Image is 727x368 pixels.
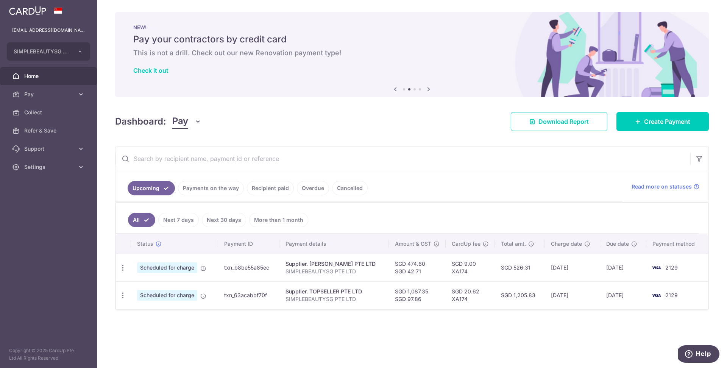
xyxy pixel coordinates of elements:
span: CardUp fee [452,240,481,248]
span: Charge date [551,240,582,248]
img: Bank Card [649,263,664,272]
span: Scheduled for charge [137,290,197,301]
td: [DATE] [545,281,600,309]
span: Create Payment [644,117,690,126]
a: Download Report [511,112,607,131]
img: CardUp [9,6,46,15]
a: Next 30 days [202,213,246,227]
td: [DATE] [600,254,646,281]
img: Bank Card [649,291,664,300]
td: txn_b8be55a85ec [218,254,279,281]
h6: This is not a drill. Check out our new Renovation payment type! [133,48,691,58]
a: Read more on statuses [632,183,699,190]
td: SGD 20.62 XA174 [446,281,495,309]
p: [EMAIL_ADDRESS][DOMAIN_NAME] [12,27,85,34]
span: Pay [24,90,74,98]
h5: Pay your contractors by credit card [133,33,691,45]
span: Due date [606,240,629,248]
button: SIMPLEBEAUTYSG PTE. LTD. [7,42,90,61]
td: SGD 474.60 SGD 42.71 [389,254,446,281]
span: Total amt. [501,240,526,248]
td: txn_63acabbf70f [218,281,279,309]
img: Renovation banner [115,12,709,97]
span: Collect [24,109,74,116]
span: Scheduled for charge [137,262,197,273]
span: Home [24,72,74,80]
a: Payments on the way [178,181,244,195]
div: Supplier. TOPSELLER PTE LTD [285,288,383,295]
a: Create Payment [616,112,709,131]
div: Supplier. [PERSON_NAME] PTE LTD [285,260,383,268]
a: All [128,213,155,227]
span: 2129 [665,264,678,271]
h4: Dashboard: [115,115,166,128]
a: Cancelled [332,181,368,195]
a: Check it out [133,67,168,74]
p: NEW! [133,24,691,30]
span: Download Report [538,117,589,126]
td: SGD 1,087.35 SGD 97.86 [389,281,446,309]
th: Payment ID [218,234,279,254]
a: Overdue [297,181,329,195]
input: Search by recipient name, payment id or reference [115,147,690,171]
td: [DATE] [600,281,646,309]
td: [DATE] [545,254,600,281]
button: Pay [172,114,201,129]
a: More than 1 month [249,213,308,227]
th: Payment details [279,234,389,254]
a: Next 7 days [158,213,199,227]
span: Settings [24,163,74,171]
p: SIMPLEBEAUTYSG PTE LTD [285,268,383,275]
p: SIMPLEBEAUTYSG PTE LTD [285,295,383,303]
th: Payment method [646,234,708,254]
a: Recipient paid [247,181,294,195]
span: Amount & GST [395,240,431,248]
td: SGD 526.31 [495,254,545,281]
span: SIMPLEBEAUTYSG PTE. LTD. [14,48,70,55]
span: Support [24,145,74,153]
a: Upcoming [128,181,175,195]
td: SGD 9.00 XA174 [446,254,495,281]
span: Pay [172,114,188,129]
span: 2129 [665,292,678,298]
span: Status [137,240,153,248]
td: SGD 1,205.83 [495,281,545,309]
iframe: Opens a widget where you can find more information [678,345,719,364]
span: Refer & Save [24,127,74,134]
span: Read more on statuses [632,183,692,190]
